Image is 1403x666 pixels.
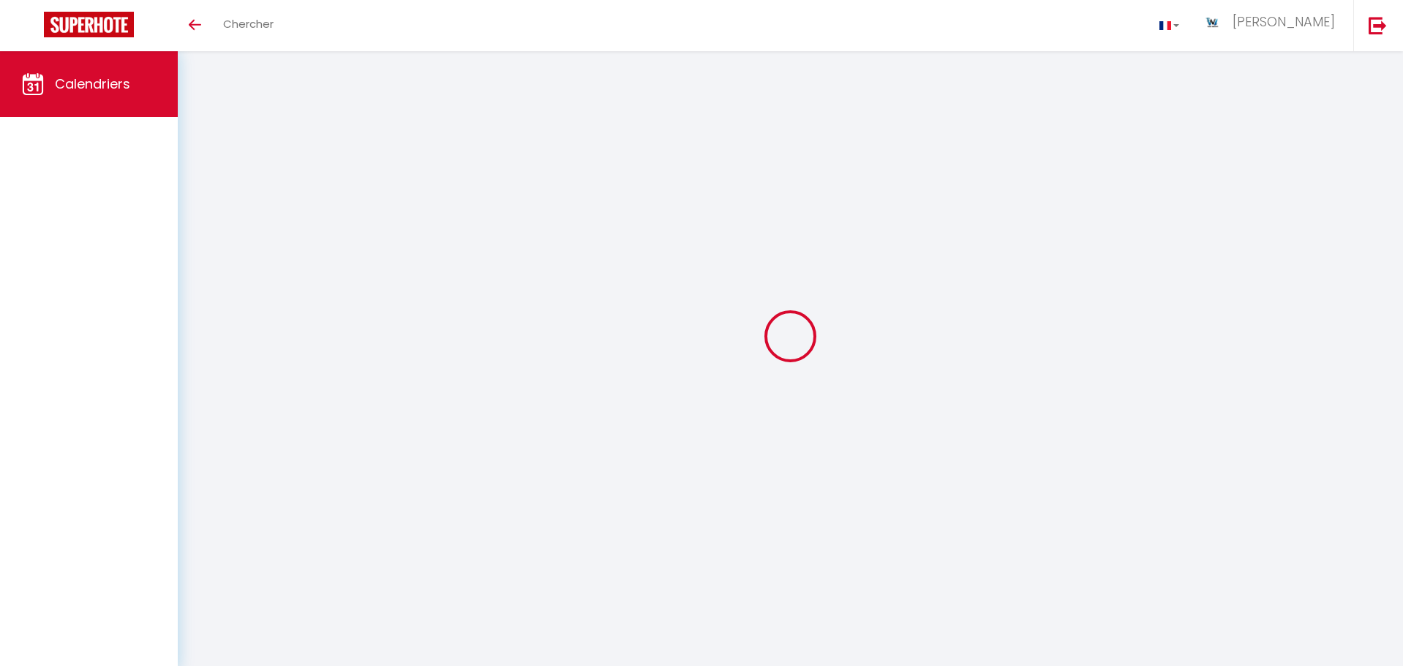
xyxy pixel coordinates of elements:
[55,75,130,93] span: Calendriers
[1233,12,1335,31] span: [PERSON_NAME]
[1201,16,1223,29] img: ...
[1369,16,1387,34] img: logout
[223,16,274,31] span: Chercher
[44,12,134,37] img: Super Booking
